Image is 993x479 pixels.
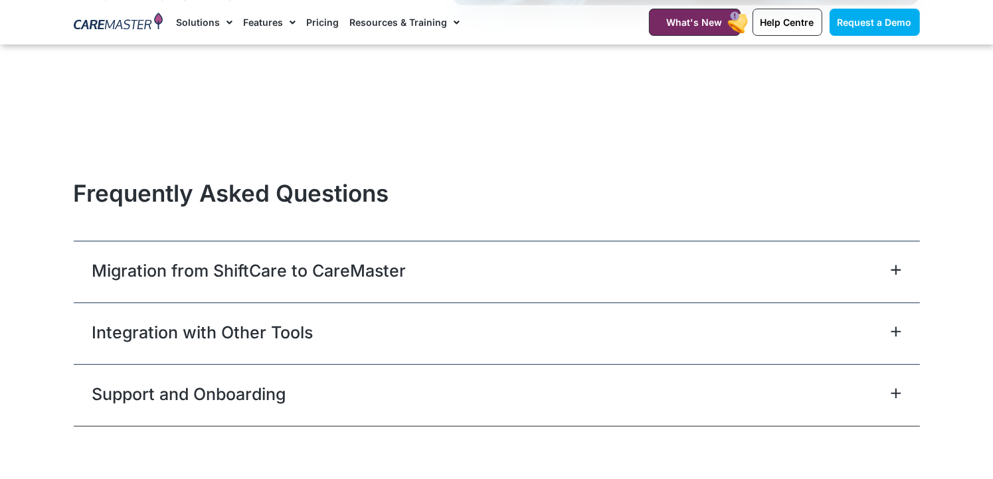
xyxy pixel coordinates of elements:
a: What's New [649,9,741,36]
a: Request a Demo [830,9,920,36]
span: What's New [667,17,723,28]
div: Migration from ShiftCare to CareMaster [74,241,920,303]
a: Integration with Other Tools [92,320,314,344]
span: Help Centre [761,17,814,28]
div: Support and Onboarding [74,364,920,426]
div: Integration with Other Tools [74,303,920,364]
a: Support and Onboarding [92,382,286,406]
a: Migration from ShiftCare to CareMaster [92,259,406,283]
a: Help Centre [753,9,822,36]
span: Request a Demo [838,17,912,28]
img: CareMaster Logo [74,13,163,33]
h2: Frequently Asked Questions [74,179,920,207]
